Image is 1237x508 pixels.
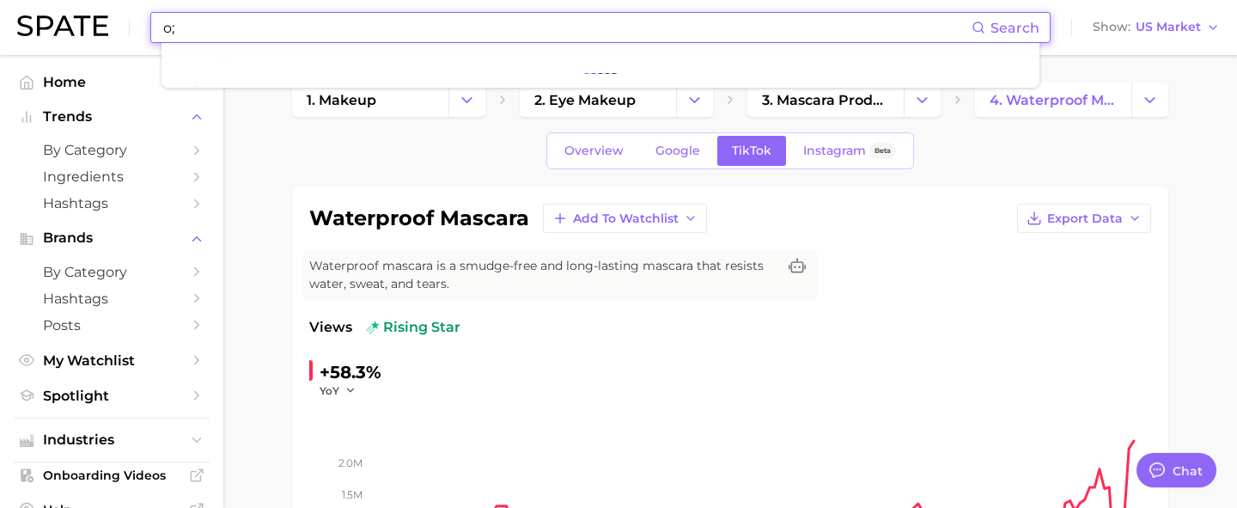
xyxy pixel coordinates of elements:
a: Onboarding Videos [14,462,210,488]
a: My Watchlist [14,347,210,374]
span: Beta [874,144,891,158]
span: Brands [43,230,180,246]
a: Google [641,136,715,166]
button: Industries [14,427,210,453]
a: Spotlight [14,383,210,409]
button: Change Category [1131,83,1168,117]
img: rising star [366,321,380,334]
button: YoY [320,383,356,398]
a: Hashtags [14,285,210,312]
tspan: 2.0m [338,456,363,469]
a: Home [14,69,210,95]
span: Overview [564,144,624,158]
span: YoY [320,383,339,398]
input: Search here for a brand, industry, or ingredient [161,13,972,42]
span: 3. mascara products [762,92,889,108]
a: by Category [14,259,210,285]
span: Posts [43,317,180,334]
a: Hashtags [14,190,210,217]
a: InstagramBeta [789,136,911,166]
span: Waterproof mascara is a smudge-free and long-lasting mascara that resists water, sweat, and tears. [309,257,777,293]
span: US Market [1136,22,1201,32]
span: Home [43,74,180,90]
span: Ingredients [43,168,180,185]
button: Add to Watchlist [543,204,707,233]
span: 2. eye makeup [534,92,636,108]
span: 4. waterproof mascara [990,92,1117,108]
span: Add to Watchlist [573,211,679,226]
span: rising star [366,317,460,338]
span: Spotlight [43,388,180,404]
button: Brands [14,225,210,251]
a: Overview [550,136,638,166]
button: Trends [14,104,210,130]
button: Change Category [448,83,485,117]
span: My Watchlist [43,352,180,369]
span: Views [309,317,352,338]
span: Trends [43,109,180,125]
button: Change Category [676,83,713,117]
span: by Category [43,264,180,280]
span: Hashtags [43,195,180,211]
a: 2. eye makeup [520,83,676,117]
span: Hashtags [43,291,180,307]
a: 4. waterproof mascara [975,83,1131,117]
span: Onboarding Videos [43,468,180,483]
a: Ingredients [14,163,210,190]
span: Search [990,20,1039,36]
span: Show [1093,22,1130,32]
h1: waterproof mascara [309,208,529,229]
tspan: 1.5m [342,488,363,501]
a: by Category [14,137,210,163]
a: Posts [14,312,210,339]
button: ShowUS Market [1088,16,1224,39]
a: 1. makeup [292,83,448,117]
div: +58.3% [320,358,381,386]
span: 1. makeup [307,92,376,108]
a: TikTok [717,136,786,166]
span: Instagram [803,144,866,158]
button: Change Category [904,83,941,117]
span: by Category [43,142,180,158]
span: Google [655,144,700,158]
a: 3. mascara products [747,83,904,117]
span: Export Data [1047,211,1123,226]
img: SPATE [17,15,108,36]
span: Industries [43,432,180,448]
span: TikTok [732,144,771,158]
button: Export Data [1017,204,1151,233]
